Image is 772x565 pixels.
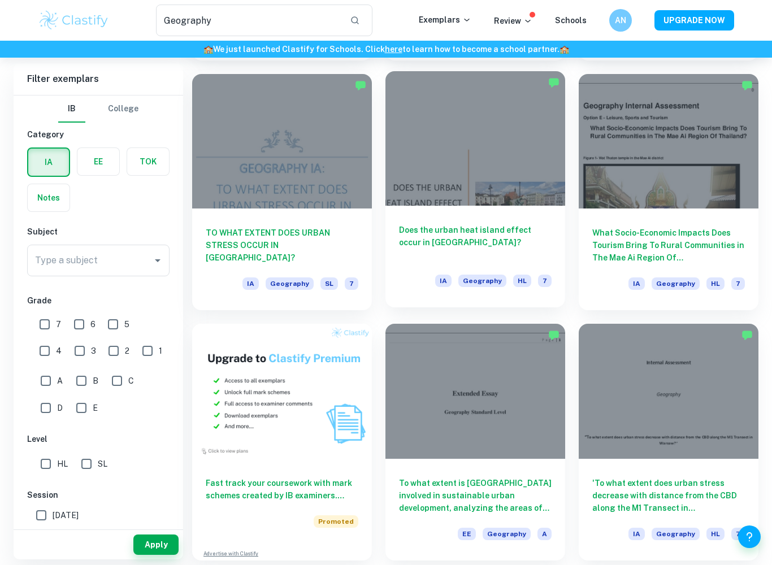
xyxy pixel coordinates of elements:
button: IB [58,95,85,123]
span: SL [320,277,338,290]
button: Apply [133,534,179,555]
button: Help and Feedback [738,525,761,548]
span: HL [706,528,725,540]
span: 6 [90,318,96,331]
h6: 'To what extent does urban stress decrease with distance from the CBD along the M1 Transect in [G... [592,477,745,514]
span: HL [57,458,68,470]
span: HL [513,275,531,287]
img: Marked [548,329,560,341]
button: UPGRADE NOW [654,10,734,31]
span: 2 [125,345,129,357]
h6: Does the urban heat island effect occur in [GEOGRAPHIC_DATA]? [399,224,552,261]
h6: TO WHAT EXTENT DOES URBAN STRESS OCCUR IN [GEOGRAPHIC_DATA]? [206,227,358,264]
a: Does the urban heat island effect occur in [GEOGRAPHIC_DATA]?IAGeographyHL7 [385,74,565,311]
p: Review [494,15,532,27]
span: 7 [345,277,358,290]
span: Geography [652,277,700,290]
span: Promoted [314,515,358,528]
span: 5 [124,318,129,331]
h6: Fast track your coursework with mark schemes created by IB examiners. Upgrade now [206,477,358,502]
button: Open [150,253,166,268]
h6: What Socio-Economic Impacts Does Tourism Bring To Rural Communities in The Mae Ai Region Of [GEOG... [592,227,745,264]
a: What Socio-Economic Impacts Does Tourism Bring To Rural Communities in The Mae Ai Region Of [GEOG... [579,74,758,311]
h6: To what extent is [GEOGRAPHIC_DATA] involved in sustainable urban development, analyzing the area... [399,477,552,514]
div: Filter type choice [58,95,138,123]
span: B [93,375,98,387]
span: E [93,402,98,414]
h6: Category [27,128,170,141]
h6: Grade [27,294,170,307]
h6: Level [27,433,170,445]
span: HL [706,277,725,290]
img: Thumbnail [192,324,372,459]
span: 🏫 [560,45,569,54]
span: IA [435,275,452,287]
button: TOK [127,148,169,175]
h6: Filter exemplars [14,63,183,95]
span: A [57,375,63,387]
span: 🏫 [203,45,213,54]
span: IA [242,277,259,290]
a: here [385,45,402,54]
input: Search for any exemplars... [156,5,341,36]
span: Geography [483,528,531,540]
h6: Session [27,489,170,501]
img: Marked [741,80,753,91]
button: College [108,95,138,123]
a: Advertise with Clastify [203,550,258,558]
span: 3 [91,345,96,357]
span: 7 [56,318,61,331]
button: IA [28,149,69,176]
img: Marked [741,329,753,341]
span: 7 [731,528,745,540]
span: SL [98,458,107,470]
h6: We just launched Clastify for Schools. Click to learn how to become a school partner. [2,43,770,55]
h6: Subject [27,225,170,238]
span: 7 [731,277,745,290]
h6: AN [614,14,627,27]
a: Schools [555,16,587,25]
button: Notes [28,184,70,211]
span: 7 [538,275,552,287]
span: 1 [159,345,162,357]
img: Marked [355,80,366,91]
span: IA [628,277,645,290]
span: D [57,402,63,414]
span: Geography [458,275,506,287]
img: Clastify logo [38,9,110,32]
span: Geography [652,528,700,540]
span: 4 [56,345,62,357]
p: Exemplars [419,14,471,26]
span: [DATE] [53,509,79,521]
img: Marked [548,77,560,88]
a: TO WHAT EXTENT DOES URBAN STRESS OCCUR IN [GEOGRAPHIC_DATA]?IAGeographySL7 [192,74,372,311]
button: EE [77,148,119,175]
span: C [128,375,134,387]
span: A [537,528,552,540]
a: 'To what extent does urban stress decrease with distance from the CBD along the M1 Transect in [G... [579,324,758,560]
button: AN [609,9,632,32]
span: IA [628,528,645,540]
a: To what extent is [GEOGRAPHIC_DATA] involved in sustainable urban development, analyzing the area... [385,324,565,560]
span: Geography [266,277,314,290]
span: EE [458,528,476,540]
